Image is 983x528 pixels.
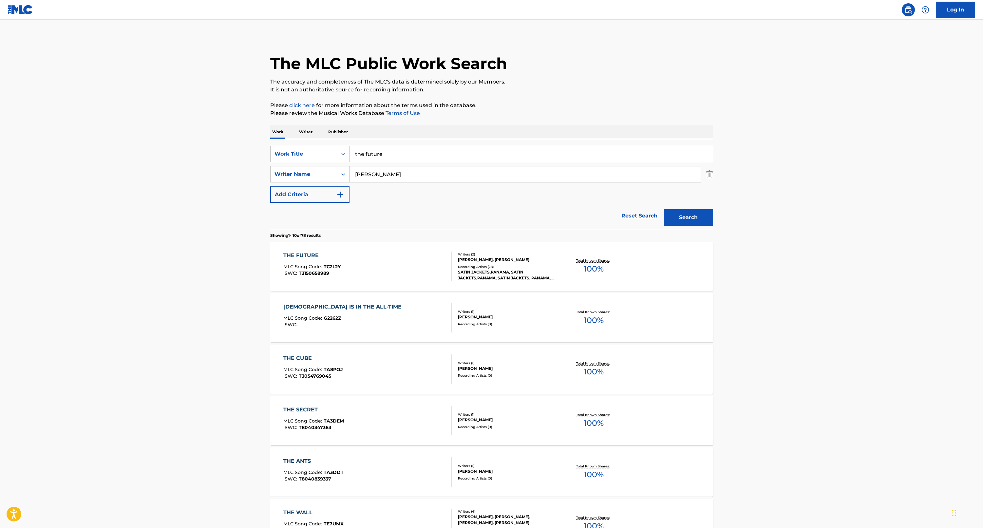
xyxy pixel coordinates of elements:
[270,109,713,117] p: Please review the Musical Works Database
[270,233,321,238] p: Showing 1 - 10 of 78 results
[270,186,350,203] button: Add Criteria
[326,125,350,139] p: Publisher
[283,252,341,259] div: THE FUTURE
[458,252,557,257] div: Writers ( 2 )
[950,497,983,528] div: Chat-Widget
[576,310,611,314] p: Total Known Shares:
[299,373,331,379] span: T3054769045
[270,242,713,291] a: THE FUTUREMLC Song Code:TC2L2YISWC:T3150658989Writers (2)[PERSON_NAME], [PERSON_NAME]Recording Ar...
[458,514,557,526] div: [PERSON_NAME], [PERSON_NAME], [PERSON_NAME], [PERSON_NAME]
[270,447,713,497] a: THE ANTSMLC Song Code:TA3DDTISWC:T8040839337Writers (1)[PERSON_NAME]Recording Artists (0)Total Kn...
[458,468,557,474] div: [PERSON_NAME]
[274,150,333,158] div: Work Title
[283,322,299,328] span: ISWC :
[458,417,557,423] div: [PERSON_NAME]
[458,509,557,514] div: Writers ( 4 )
[919,3,932,16] div: Help
[584,314,604,326] span: 100 %
[270,293,713,342] a: [DEMOGRAPHIC_DATA] IS IN THE ALL-TIMEMLC Song Code:G2262ZISWC:Writers (1)[PERSON_NAME]Recording A...
[458,361,557,366] div: Writers ( 1 )
[950,497,983,528] iframe: Chat Widget
[270,345,713,394] a: THE CUBEMLC Song Code:TA8POJISWC:T3054769045Writers (1)[PERSON_NAME]Recording Artists (0)Total Kn...
[283,270,299,276] span: ISWC :
[936,2,975,18] a: Log In
[274,170,333,178] div: Writer Name
[297,125,314,139] p: Writer
[324,521,344,527] span: TE7UMX
[283,264,324,270] span: MLC Song Code :
[283,521,324,527] span: MLC Song Code :
[8,5,33,14] img: MLC Logo
[324,418,344,424] span: TA3DEM
[706,166,713,182] img: Delete Criterion
[270,125,285,139] p: Work
[952,503,956,523] div: Ziehen
[283,406,344,414] div: THE SECRET
[324,469,344,475] span: TA3DDT
[283,315,324,321] span: MLC Song Code :
[458,366,557,371] div: [PERSON_NAME]
[283,303,405,311] div: [DEMOGRAPHIC_DATA] IS IN THE ALL-TIME
[283,354,343,362] div: THE CUBE
[576,361,611,366] p: Total Known Shares:
[458,257,557,263] div: [PERSON_NAME], [PERSON_NAME]
[270,54,507,73] h1: The MLC Public Work Search
[458,269,557,281] div: SATIN JACKETS,PANAMA, SATIN JACKETS,PANAMA, SATIN JACKETS, PANAMA, SATIN JACKETS, PANAMA, SATIN J...
[283,476,299,482] span: ISWC :
[283,424,299,430] span: ISWC :
[270,102,713,109] p: Please for more information about the terms used in the database.
[283,367,324,372] span: MLC Song Code :
[576,412,611,417] p: Total Known Shares:
[902,3,915,16] a: Public Search
[299,424,331,430] span: T8040347363
[458,412,557,417] div: Writers ( 1 )
[324,264,341,270] span: TC2L2Y
[458,373,557,378] div: Recording Artists ( 0 )
[289,102,315,108] a: click here
[299,476,331,482] span: T8040839337
[324,367,343,372] span: TA8POJ
[576,464,611,469] p: Total Known Shares:
[618,209,661,223] a: Reset Search
[270,396,713,445] a: THE SECRETMLC Song Code:TA3DEMISWC:T8040347363Writers (1)[PERSON_NAME]Recording Artists (0)Total ...
[664,209,713,226] button: Search
[921,6,929,14] img: help
[576,515,611,520] p: Total Known Shares:
[584,263,604,275] span: 100 %
[270,146,713,229] form: Search Form
[283,509,344,517] div: THE WALL
[336,191,344,198] img: 9d2ae6d4665cec9f34b9.svg
[576,258,611,263] p: Total Known Shares:
[458,309,557,314] div: Writers ( 1 )
[458,463,557,468] div: Writers ( 1 )
[458,322,557,327] div: Recording Artists ( 0 )
[584,366,604,378] span: 100 %
[458,476,557,481] div: Recording Artists ( 0 )
[384,110,420,116] a: Terms of Use
[283,469,324,475] span: MLC Song Code :
[299,270,329,276] span: T3150658989
[270,78,713,86] p: The accuracy and completeness of The MLC's data is determined solely by our Members.
[458,264,557,269] div: Recording Artists ( 28 )
[584,469,604,481] span: 100 %
[270,86,713,94] p: It is not an authoritative source for recording information.
[283,373,299,379] span: ISWC :
[584,417,604,429] span: 100 %
[324,315,341,321] span: G2262Z
[458,314,557,320] div: [PERSON_NAME]
[283,418,324,424] span: MLC Song Code :
[904,6,912,14] img: search
[458,424,557,429] div: Recording Artists ( 0 )
[283,457,344,465] div: THE ANTS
